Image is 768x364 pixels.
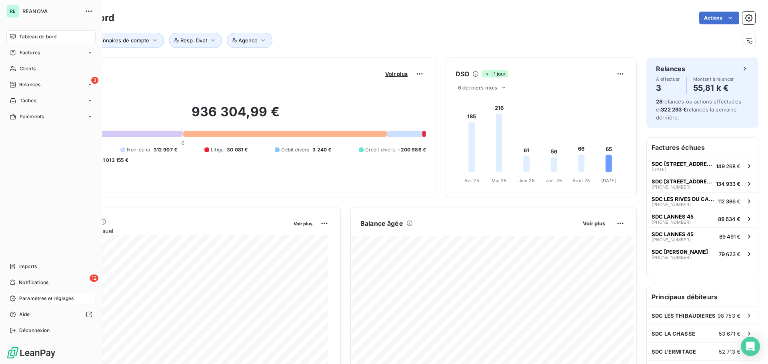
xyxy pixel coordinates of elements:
[294,221,312,227] span: Voir plus
[482,70,508,78] span: -1 jour
[652,255,691,260] span: [PHONE_NUMBER]
[719,348,740,355] span: 52 713 €
[6,346,56,359] img: Logo LeanPay
[90,274,98,282] span: 12
[211,146,224,153] span: Litige
[169,33,222,48] button: Resp. Dvpt
[656,98,741,121] span: relances ou actions effectuées et relancés la semaine dernière.
[647,175,758,192] button: SDC [STREET_ADDRESS][PHONE_NUMBER]134 933 €
[647,157,758,175] button: SDC [STREET_ADDRESS][DATE]149 268 €
[87,37,149,44] span: Gestionnaires de compte
[656,64,685,74] h6: Relances
[227,146,248,153] span: 30 081 €
[741,337,760,356] div: Open Intercom Messenger
[22,8,80,14] span: REANOVA
[45,227,288,235] span: Chiffre d'affaires mensuel
[719,233,740,240] span: 89 491 €
[180,37,207,44] span: Resp. Dvpt
[75,33,164,48] button: Gestionnaires de compte
[383,70,410,78] button: Voir plus
[572,178,590,183] tspan: Août 25
[652,312,716,319] span: SDC LES THIBAUDIERES
[19,81,40,88] span: Relances
[19,311,30,318] span: Aide
[652,237,691,242] span: [PHONE_NUMBER]
[647,287,758,306] h6: Principaux débiteurs
[227,33,272,48] button: Agence
[458,84,497,91] span: 6 derniers mois
[365,146,395,153] span: Crédit divers
[281,146,309,153] span: Débit divers
[719,330,740,337] span: 53 671 €
[492,178,506,183] tspan: Mai 25
[718,216,740,222] span: 89 634 €
[238,37,258,44] span: Agence
[647,227,758,245] button: SDC LANNES 45[PHONE_NUMBER]89 491 €
[652,330,695,337] span: SDC LA CHASSE
[716,181,740,187] span: 134 933 €
[652,231,694,237] span: SDC LANNES 45
[652,249,708,255] span: SDC [PERSON_NAME]
[20,65,36,72] span: Clients
[19,263,37,270] span: Imports
[647,245,758,263] button: SDC [PERSON_NAME][PHONE_NUMBER]79 623 €
[6,5,19,18] div: RE
[127,146,150,153] span: Non-échu
[647,192,758,210] button: SDC LES RIVES DU CANAL[PHONE_NUMBER]112 386 €
[699,12,739,24] button: Actions
[546,178,562,183] tspan: Juil. 25
[652,178,713,185] span: SDC [STREET_ADDRESS]
[656,98,662,105] span: 28
[693,82,734,94] h4: 55,81 k €
[20,113,44,120] span: Paiements
[19,33,56,40] span: Tableau de bord
[154,146,177,153] span: 312 907 €
[19,279,48,286] span: Notifications
[652,213,694,220] span: SDC LANNES 45
[518,178,535,183] tspan: Juin 25
[583,220,605,227] span: Voir plus
[385,71,408,77] span: Voir plus
[360,219,403,228] h6: Balance âgée
[718,312,740,319] span: 98 753 €
[656,82,680,94] h4: 3
[291,220,315,227] button: Voir plus
[456,69,469,79] h6: DSO
[652,161,713,167] span: SDC [STREET_ADDRESS]
[652,196,714,202] span: SDC LES RIVES DU CANAL
[181,140,184,146] span: 0
[6,308,96,321] a: Aide
[19,295,74,302] span: Paramètres et réglages
[647,138,758,157] h6: Factures échues
[693,77,734,82] span: Montant à relancer
[398,146,426,153] span: -200 986 €
[312,146,331,153] span: 3 240 €
[45,104,426,128] h2: 936 304,99 €
[652,220,691,225] span: [PHONE_NUMBER]
[652,167,666,172] span: [DATE]
[661,106,686,113] span: 322 293 €
[656,77,680,82] span: À effectuer
[652,185,691,189] span: [PHONE_NUMBER]
[91,77,98,84] span: 3
[464,178,479,183] tspan: Avr. 25
[647,210,758,227] button: SDC LANNES 45[PHONE_NUMBER]89 634 €
[19,327,50,334] span: Déconnexion
[652,348,696,355] span: SDC L'ERMITAGE
[718,198,740,205] span: 112 386 €
[20,49,40,56] span: Factures
[20,97,36,104] span: Tâches
[100,157,128,164] span: -1 013 155 €
[601,178,616,183] tspan: [DATE]
[580,220,608,227] button: Voir plus
[719,251,740,257] span: 79 623 €
[652,202,691,207] span: [PHONE_NUMBER]
[716,163,740,169] span: 149 268 €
